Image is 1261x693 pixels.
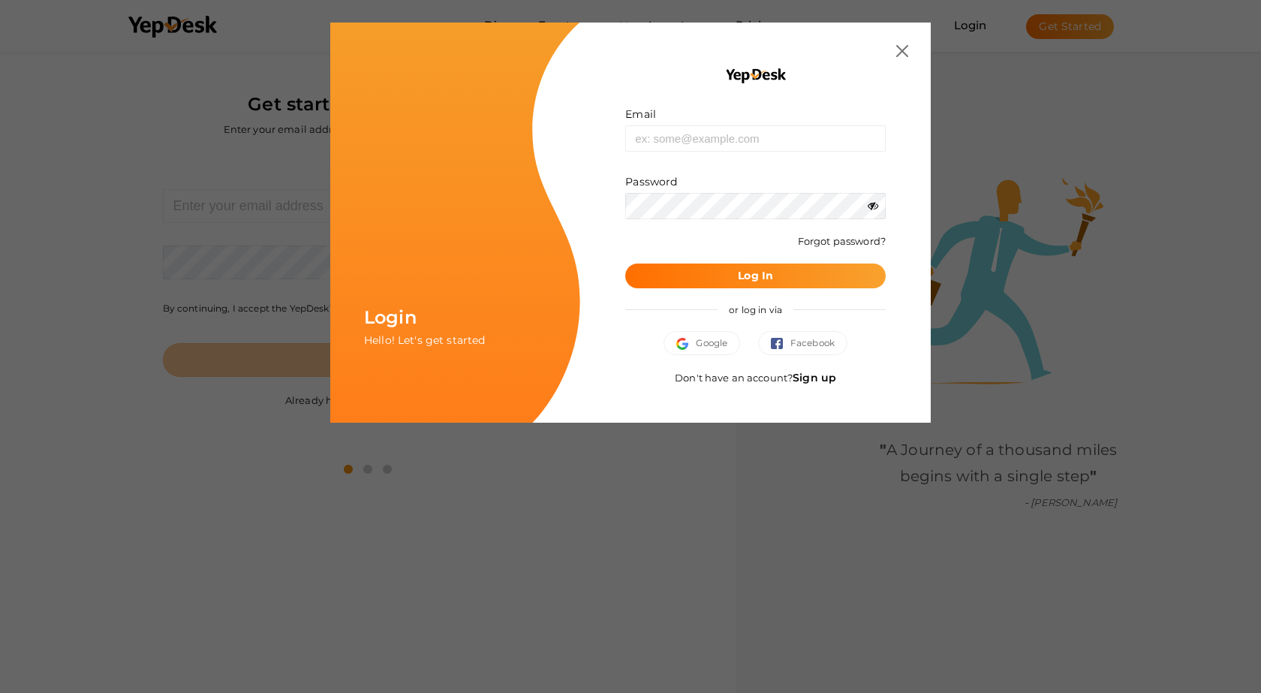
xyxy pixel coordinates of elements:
span: Login [364,306,417,328]
button: Facebook [758,331,847,355]
label: Email [625,107,656,122]
img: YEP_black_cropped.png [724,68,787,84]
button: Log In [625,264,886,288]
a: Forgot password? [798,235,886,247]
a: Sign up [793,371,836,384]
span: Facebook [771,336,835,351]
input: ex: some@example.com [625,125,886,152]
span: Don't have an account? [675,372,836,384]
span: or log in via [718,293,793,327]
span: Hello! Let's get started [364,333,485,347]
img: close.svg [896,45,908,57]
img: google.svg [676,338,696,350]
span: Google [676,336,727,351]
b: Log In [738,269,773,282]
button: Google [664,331,740,355]
img: facebook.svg [771,338,790,350]
label: Password [625,174,677,189]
